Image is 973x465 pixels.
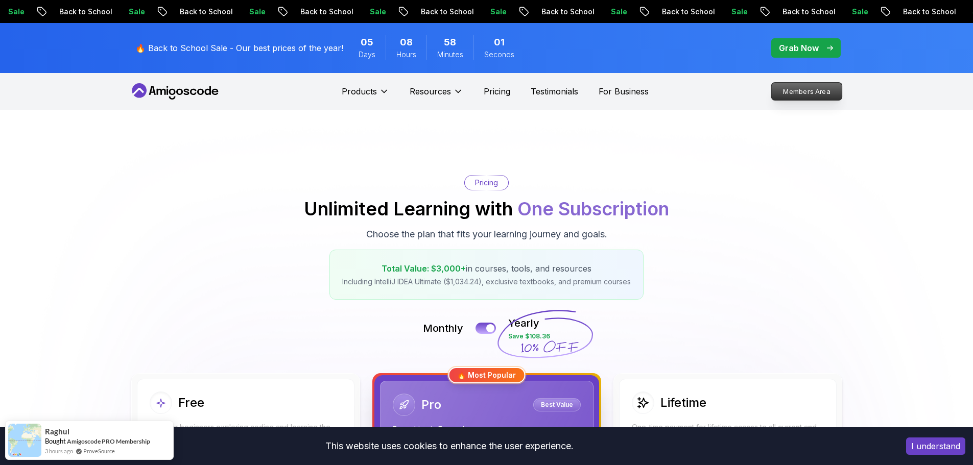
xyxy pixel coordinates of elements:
p: One-time payment for lifetime access to all current and future courses. [632,422,824,443]
span: Raghul [45,427,69,436]
p: Back to School [292,7,362,17]
p: Back to School [172,7,241,17]
span: 3 hours ago [45,447,73,455]
p: Back to School [51,7,121,17]
a: Members Area [771,82,842,101]
p: Back to School [774,7,844,17]
h2: Pro [421,397,441,413]
p: 🔥 Back to School Sale - Our best prices of the year! [135,42,343,54]
p: Sale [241,7,274,17]
span: Total Value: $3,000+ [382,263,466,274]
button: Resources [410,85,463,106]
h2: Free [178,395,204,411]
span: Hours [396,50,416,60]
span: Days [359,50,375,60]
p: Pricing [475,178,498,188]
p: Sale [844,7,876,17]
span: 1 Seconds [494,35,505,50]
p: Back to School [654,7,723,17]
span: 5 Days [361,35,373,50]
a: ProveSource [83,447,115,455]
a: For Business [599,85,649,97]
span: One Subscription [517,198,669,220]
div: This website uses cookies to enhance the user experience. [8,435,891,457]
span: Seconds [484,50,514,60]
h2: Lifetime [660,395,706,411]
a: Amigoscode PRO Membership [67,437,150,445]
img: provesource social proof notification image [8,424,41,457]
span: 8 Hours [400,35,413,50]
p: Members Area [771,83,842,100]
p: Sale [603,7,635,17]
p: Products [342,85,377,97]
p: Choose the plan that fits your learning journey and goals. [366,227,607,241]
button: Products [342,85,389,106]
p: Everything in Free, plus [393,424,581,434]
a: Testimonials [531,85,578,97]
p: Back to School [413,7,482,17]
span: Bought [45,437,66,445]
span: 58 Minutes [444,35,456,50]
button: Accept cookies [906,437,965,455]
p: Best Value [535,400,579,410]
p: Sale [482,7,515,17]
p: in courses, tools, and resources [342,262,631,275]
a: Pricing [484,85,510,97]
p: Back to School [895,7,964,17]
h2: Unlimited Learning with [304,199,669,219]
p: Sale [723,7,756,17]
p: Resources [410,85,451,97]
span: Minutes [437,50,463,60]
p: Monthly [423,321,463,335]
p: Back to School [533,7,603,17]
p: Grab Now [779,42,819,54]
p: Ideal for beginners exploring coding and learning the basics for free. [150,422,342,443]
p: Sale [121,7,153,17]
p: Sale [362,7,394,17]
p: Including IntelliJ IDEA Ultimate ($1,034.24), exclusive textbooks, and premium courses [342,277,631,287]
